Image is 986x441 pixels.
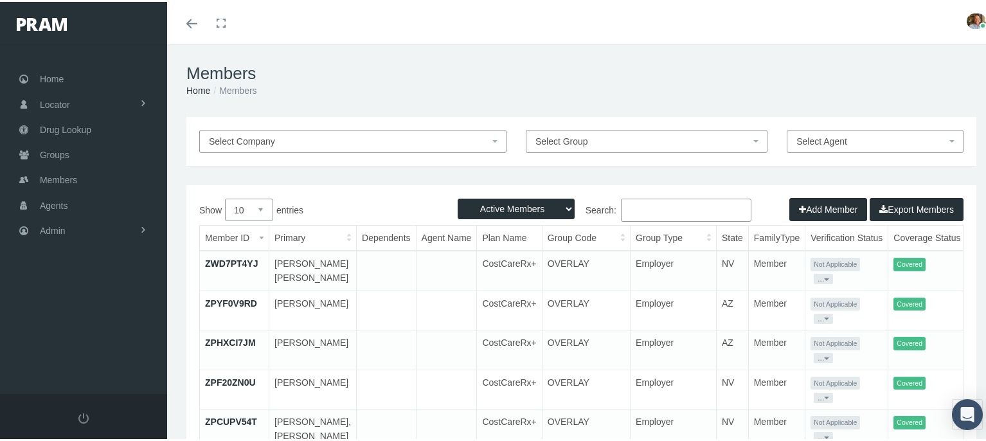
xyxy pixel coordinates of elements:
span: Covered [893,256,926,269]
select: Showentries [225,197,273,219]
span: Home [40,65,64,89]
td: OVERLAY [542,368,630,408]
a: ZPF20ZN0U [205,375,256,386]
span: Not Applicable [811,335,860,348]
li: Members [210,82,256,96]
h1: Members [186,62,976,82]
img: PRAM_20_x_78.png [17,16,67,29]
span: Members [40,166,77,190]
img: S_Profile_Picture_15241.jpg [967,12,986,27]
span: Covered [893,335,926,348]
td: [PERSON_NAME] [269,328,357,368]
a: Home [186,84,210,94]
span: Not Applicable [811,375,860,388]
button: ... [814,391,833,401]
span: Covered [893,414,926,428]
th: FamilyType [748,224,805,249]
span: Select Group [535,134,588,145]
td: NV [716,368,748,408]
button: ... [814,351,833,361]
th: Group Code: activate to sort column ascending [542,224,630,249]
td: AZ [716,289,748,328]
td: CostCareRx+ [477,328,542,368]
th: Coverage Status [888,224,966,249]
span: Drug Lookup [40,116,91,140]
td: [PERSON_NAME] [PERSON_NAME] [269,249,357,289]
button: Export Members [870,196,964,219]
td: OVERLAY [542,289,630,328]
td: [PERSON_NAME] [269,368,357,408]
button: ... [814,430,833,440]
span: Select Agent [796,134,847,145]
td: Employer [631,368,717,408]
span: Not Applicable [811,296,860,309]
button: ... [814,312,833,322]
span: Covered [893,296,926,309]
a: ZPHXCI7JM [205,336,256,346]
span: Agents [40,192,68,216]
td: OVERLAY [542,328,630,368]
th: Verification Status [805,224,888,249]
button: ... [814,272,833,282]
th: State [716,224,748,249]
span: Not Applicable [811,256,860,269]
button: Add Member [789,196,867,219]
td: Member [748,368,805,408]
td: [PERSON_NAME] [269,289,357,328]
td: Member [748,328,805,368]
a: ZPYF0V9RD [205,296,257,307]
td: Member [748,249,805,289]
th: Member ID: activate to sort column ascending [200,224,269,249]
td: Member [748,289,805,328]
span: Select Company [209,134,275,145]
td: Employer [631,249,717,289]
span: Admin [40,217,66,241]
td: CostCareRx+ [477,249,542,289]
th: Dependents [357,224,417,249]
td: CostCareRx+ [477,289,542,328]
th: Primary: activate to sort column ascending [269,224,357,249]
th: Plan Name [477,224,542,249]
a: ZWD7PT4YJ [205,256,258,267]
td: CostCareRx+ [477,368,542,408]
a: ZPCUPV54T [205,415,257,425]
span: Not Applicable [811,414,860,428]
th: Agent Name [416,224,477,249]
td: Employer [631,328,717,368]
td: NV [716,249,748,289]
span: Groups [40,141,69,165]
input: Search: [621,197,751,220]
label: Show entries [199,197,582,219]
td: OVERLAY [542,249,630,289]
td: Employer [631,289,717,328]
td: AZ [716,328,748,368]
label: Search: [582,197,752,220]
span: Covered [893,375,926,388]
span: Locator [40,91,70,115]
div: Open Intercom Messenger [952,397,983,428]
th: Group Type: activate to sort column ascending [631,224,717,249]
